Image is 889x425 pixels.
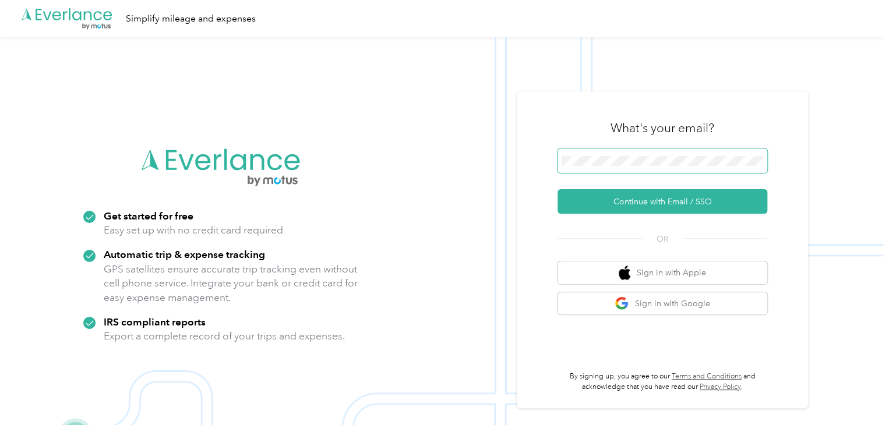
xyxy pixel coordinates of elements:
[700,382,741,391] a: Privacy Policy
[104,223,283,238] p: Easy set up with no credit card required
[642,233,683,245] span: OR
[104,248,265,260] strong: Automatic trip & expense tracking
[619,265,630,280] img: apple logo
[104,329,345,343] p: Export a complete record of your trips and expenses.
[104,210,193,222] strong: Get started for free
[104,316,206,328] strong: IRS compliant reports
[126,12,256,26] div: Simplify mileage and expenses
[615,296,629,311] img: google logo
[558,371,767,392] p: By signing up, you agree to our and acknowledge that you have read our .
[558,261,767,284] button: apple logoSign in with Apple
[558,292,767,315] button: google logoSign in with Google
[672,372,742,381] a: Terms and Conditions
[558,189,767,214] button: Continue with Email / SSO
[611,120,714,136] h3: What's your email?
[104,262,358,305] p: GPS satellites ensure accurate trip tracking even without cell phone service. Integrate your bank...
